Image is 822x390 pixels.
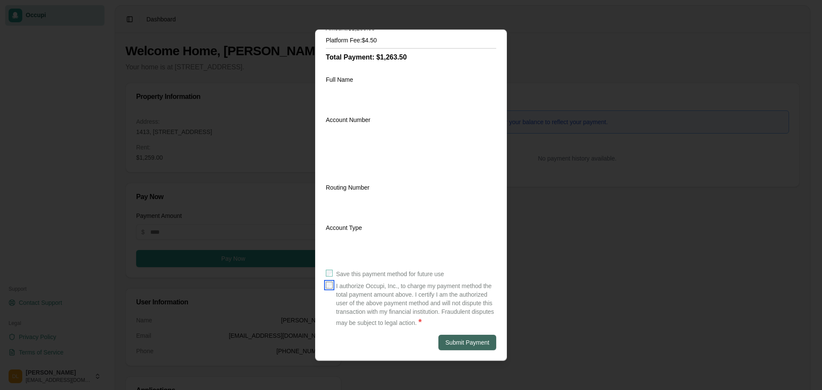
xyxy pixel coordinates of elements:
[326,36,496,44] h4: Platform Fee: $4.50
[326,224,362,231] label: Account Type
[438,334,496,350] button: Submit Payment
[336,269,444,278] label: Save this payment method for future use
[326,116,370,123] label: Account Number
[336,281,496,327] label: I authorize Occupi, Inc., to charge my payment method the total payment amount above. I certify I...
[326,76,353,83] label: Full Name
[326,52,496,62] h3: Total Payment: $1,263.50
[326,184,369,191] label: Routing Number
